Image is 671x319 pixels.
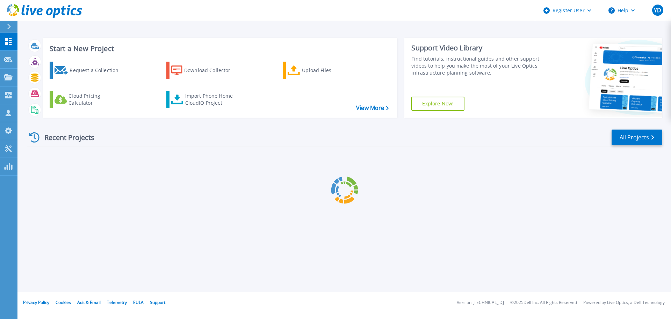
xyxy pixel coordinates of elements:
div: Upload Files [302,63,358,77]
span: YD [654,7,661,13]
a: View More [356,105,389,111]
li: Version: [TECHNICAL_ID] [457,300,504,305]
div: Support Video Library [411,43,543,53]
a: Cookies [56,299,71,305]
div: Import Phone Home CloudIQ Project [185,92,240,106]
a: EULA [133,299,144,305]
a: Explore Now! [411,97,464,111]
li: © 2025 Dell Inc. All Rights Reserved [510,300,577,305]
div: Find tutorials, instructional guides and other support videos to help you make the most of your L... [411,55,543,76]
a: Ads & Email [77,299,101,305]
a: Upload Files [283,62,361,79]
div: Request a Collection [70,63,125,77]
a: Privacy Policy [23,299,49,305]
a: Request a Collection [50,62,128,79]
a: Download Collector [166,62,244,79]
a: Telemetry [107,299,127,305]
div: Recent Projects [27,129,104,146]
div: Download Collector [184,63,240,77]
a: All Projects [612,130,662,145]
a: Support [150,299,165,305]
a: Cloud Pricing Calculator [50,91,128,108]
div: Cloud Pricing Calculator [68,92,124,106]
li: Powered by Live Optics, a Dell Technology [583,300,665,305]
h3: Start a New Project [50,45,389,53]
